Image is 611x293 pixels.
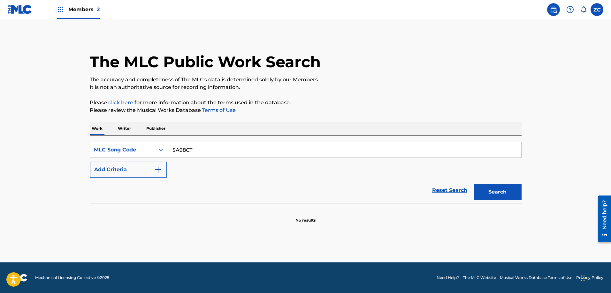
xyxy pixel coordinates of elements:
[580,6,587,13] div: Notifications
[154,166,162,173] img: 9d2ae6d4665cec9f34b9.svg
[108,99,133,106] a: click here
[576,275,603,281] a: Privacy Policy
[90,76,522,84] p: The accuracy and completeness of The MLC's data is determined solely by our Members.
[90,162,167,178] button: Add Criteria
[68,6,100,13] span: Members
[90,142,522,203] form: Search Form
[90,122,104,135] p: Work
[581,269,585,288] div: Drag
[90,52,321,71] h1: The MLC Public Work Search
[566,6,574,13] img: help
[90,99,522,106] p: Please for more information about the terms used in the database.
[201,107,236,113] a: Terms of Use
[97,6,100,12] span: 2
[437,275,459,281] a: Need Help?
[463,275,496,281] a: The MLC Website
[474,184,522,200] button: Search
[144,122,167,135] p: Publisher
[8,5,32,14] img: MLC Logo
[8,274,27,282] img: logo
[295,210,316,223] p: No results
[429,183,470,197] a: Reset Search
[593,193,611,245] iframe: Resource Center
[500,275,572,281] a: Musical Works Database Terms of Use
[591,3,603,16] div: User Menu
[547,3,560,16] a: Public Search
[550,6,557,13] img: search
[564,3,577,16] div: Help
[35,275,109,281] span: Mechanical Licensing Collective © 2025
[90,106,522,114] p: Please review the Musical Works Database
[579,262,611,293] iframe: Chat Widget
[94,146,151,154] div: MLC Song Code
[116,122,133,135] p: Writer
[90,84,522,91] p: It is not an authoritative source for recording information.
[57,6,65,13] img: Top Rightsholders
